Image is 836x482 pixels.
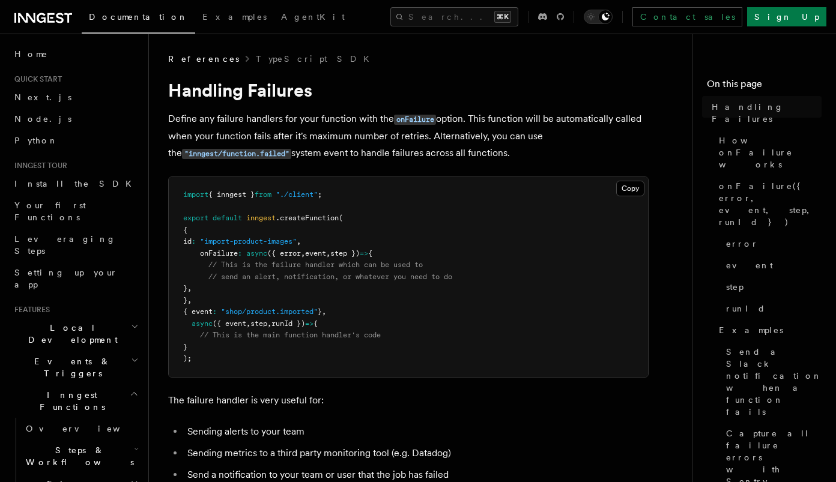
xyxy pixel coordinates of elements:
[183,343,187,351] span: }
[301,249,305,258] span: ,
[267,319,271,328] span: ,
[184,423,649,440] li: Sending alerts to your team
[707,77,822,96] h4: On this page
[183,237,192,246] span: id
[89,12,188,22] span: Documentation
[10,86,141,108] a: Next.js
[10,108,141,130] a: Node.js
[297,237,301,246] span: ,
[14,136,58,145] span: Python
[747,7,826,26] a: Sign Up
[394,115,436,125] code: onFailure
[330,249,360,258] span: step })
[21,439,141,473] button: Steps & Workflows
[10,262,141,295] a: Setting up your app
[14,179,139,188] span: Install the SDK
[183,214,208,222] span: export
[14,48,48,60] span: Home
[274,4,352,32] a: AgentKit
[10,194,141,228] a: Your first Functions
[719,134,822,170] span: How onFailure works
[246,249,267,258] span: async
[10,74,62,84] span: Quick start
[305,319,313,328] span: =>
[10,161,67,170] span: Inngest tour
[21,418,141,439] a: Overview
[721,298,822,319] a: runId
[168,53,239,65] span: References
[14,200,86,222] span: Your first Functions
[168,110,649,162] p: Define any failure handlers for your function with the option. This function will be automaticall...
[187,296,192,304] span: ,
[707,96,822,130] a: Handling Failures
[183,307,213,316] span: { event
[339,214,343,222] span: (
[719,180,822,228] span: onFailure({ error, event, step, runId })
[183,190,208,199] span: import
[714,319,822,341] a: Examples
[10,322,131,346] span: Local Development
[10,317,141,351] button: Local Development
[255,190,271,199] span: from
[726,281,744,293] span: step
[10,355,131,379] span: Events & Triggers
[721,233,822,255] a: error
[192,319,213,328] span: async
[267,249,301,258] span: ({ error
[182,147,291,158] a: "inngest/function.failed"
[390,7,518,26] button: Search...⌘K
[213,214,242,222] span: default
[712,101,822,125] span: Handling Failures
[276,214,339,222] span: .createFunction
[14,268,118,289] span: Setting up your app
[14,234,116,256] span: Leveraging Steps
[238,249,242,258] span: :
[271,319,305,328] span: runId })
[184,445,649,462] li: Sending metrics to a third party monitoring tool (e.g. Datadog)
[10,351,141,384] button: Events & Triggers
[10,384,141,418] button: Inngest Functions
[726,346,822,418] span: Send a Slack notification when a function fails
[322,307,326,316] span: ,
[726,238,759,250] span: error
[246,319,250,328] span: ,
[200,331,381,339] span: // This is the main function handler's code
[276,190,318,199] span: "./client"
[394,113,436,124] a: onFailure
[721,276,822,298] a: step
[313,319,318,328] span: {
[721,255,822,276] a: event
[183,296,187,304] span: }
[10,173,141,194] a: Install the SDK
[714,175,822,233] a: onFailure({ error, event, step, runId })
[494,11,511,23] kbd: ⌘K
[281,12,345,22] span: AgentKit
[187,284,192,292] span: ,
[632,7,742,26] a: Contact sales
[192,237,196,246] span: :
[221,307,318,316] span: "shop/product.imported"
[250,319,267,328] span: step
[21,444,134,468] span: Steps & Workflows
[208,273,452,281] span: // send an alert, notification, or whatever you need to do
[26,424,150,433] span: Overview
[213,319,246,328] span: ({ event
[82,4,195,34] a: Documentation
[182,149,291,159] code: "inngest/function.failed"
[326,249,330,258] span: ,
[318,190,322,199] span: ;
[246,214,276,222] span: inngest
[202,12,267,22] span: Examples
[10,228,141,262] a: Leveraging Steps
[183,226,187,234] span: {
[726,303,766,315] span: runId
[213,307,217,316] span: :
[10,43,141,65] a: Home
[368,249,372,258] span: {
[305,249,326,258] span: event
[714,130,822,175] a: How onFailure works
[10,305,50,315] span: Features
[719,324,783,336] span: Examples
[10,389,130,413] span: Inngest Functions
[168,392,649,409] p: The failure handler is very useful for:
